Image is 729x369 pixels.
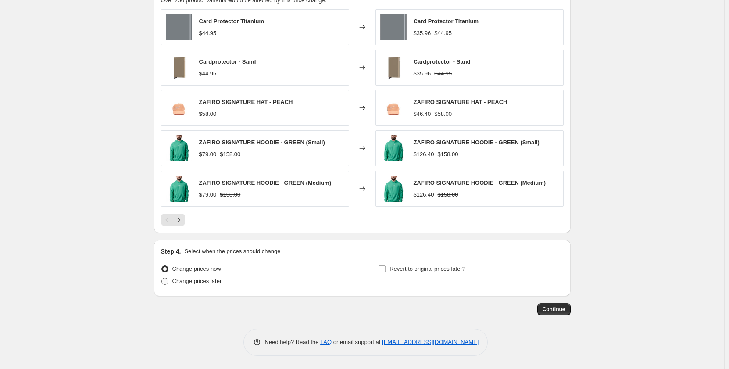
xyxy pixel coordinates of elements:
[332,339,382,345] span: or email support at
[199,18,264,25] span: Card Protector Titanium
[199,179,332,186] span: ZAFIRO SIGNATURE HOODIE - GREEN (Medium)
[434,110,452,118] strike: $58.00
[390,265,465,272] span: Revert to original prices later?
[382,339,479,345] a: [EMAIL_ADDRESS][DOMAIN_NAME]
[414,69,431,78] div: $35.96
[161,247,181,256] h2: Step 4.
[199,110,217,118] div: $58.00
[320,339,332,345] a: FAQ
[414,179,546,186] span: ZAFIRO SIGNATURE HOODIE - GREEN (Medium)
[380,54,407,81] img: CardprotectorSand1_80x.jpg
[414,110,431,118] div: $46.40
[166,14,192,40] img: c-titanium-1-front_80x.png
[166,176,192,202] img: ScreenShot2023-05-25at1.36.00PM_80x.png
[414,58,471,65] span: Cardprotector - Sand
[380,135,407,161] img: ScreenShot2023-05-25at1.36.00PM_80x.png
[184,247,280,256] p: Select when the prices should change
[199,139,325,146] span: ZAFIRO SIGNATURE HOODIE - GREEN (Small)
[380,95,407,121] img: 12_2b0482ff-9f42-4ebd-9682-1c5f72ff4fe8_80x.jpg
[166,95,192,121] img: 12_2b0482ff-9f42-4ebd-9682-1c5f72ff4fe8_80x.jpg
[543,306,565,313] span: Continue
[172,278,222,284] span: Change prices later
[414,150,434,159] div: $126.40
[438,150,458,159] strike: $158.00
[380,14,407,40] img: c-titanium-1-front_80x.png
[414,139,540,146] span: ZAFIRO SIGNATURE HOODIE - GREEN (Small)
[199,69,217,78] div: $44.95
[199,150,217,159] div: $79.00
[537,303,571,315] button: Continue
[438,190,458,199] strike: $158.00
[166,54,192,81] img: CardprotectorSand1_80x.jpg
[199,190,217,199] div: $79.00
[199,29,217,38] div: $44.95
[172,265,221,272] span: Change prices now
[199,58,256,65] span: Cardprotector - Sand
[199,99,293,105] span: ZAFIRO SIGNATURE HAT - PEACH
[414,29,431,38] div: $35.96
[220,190,240,199] strike: $158.00
[161,214,185,226] nav: Pagination
[414,99,507,105] span: ZAFIRO SIGNATURE HAT - PEACH
[166,135,192,161] img: ScreenShot2023-05-25at1.36.00PM_80x.png
[220,150,240,159] strike: $158.00
[414,190,434,199] div: $126.40
[380,176,407,202] img: ScreenShot2023-05-25at1.36.00PM_80x.png
[434,69,452,78] strike: $44.95
[265,339,321,345] span: Need help? Read the
[414,18,479,25] span: Card Protector Titanium
[434,29,452,38] strike: $44.95
[173,214,185,226] button: Next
